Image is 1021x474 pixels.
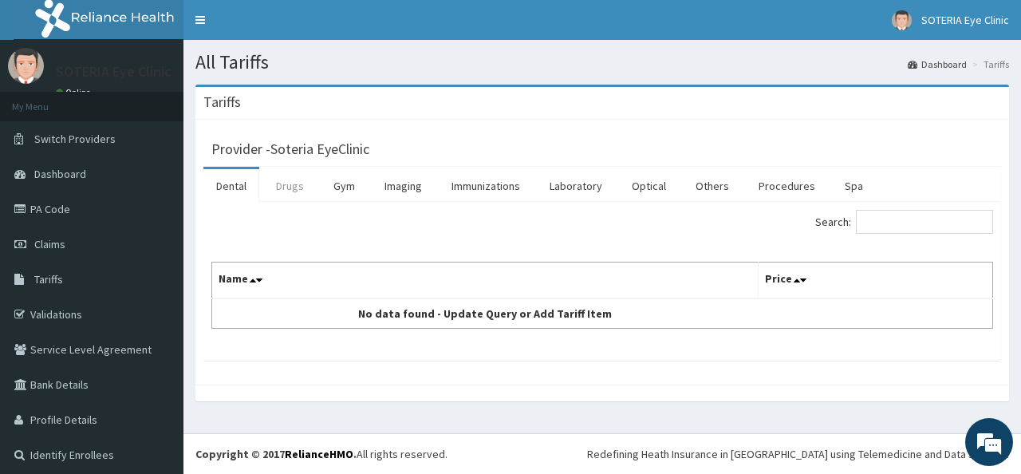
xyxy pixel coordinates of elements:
[815,210,993,234] label: Search:
[56,87,94,98] a: Online
[968,57,1009,71] li: Tariffs
[856,210,993,234] input: Search:
[683,169,742,203] a: Others
[587,446,1009,462] div: Redefining Heath Insurance in [GEOGRAPHIC_DATA] using Telemedicine and Data Science!
[212,263,759,299] th: Name
[211,142,369,156] h3: Provider - Soteria EyeClinic
[908,57,967,71] a: Dashboard
[619,169,679,203] a: Optical
[212,298,759,329] td: No data found - Update Query or Add Tariff Item
[8,48,44,84] img: User Image
[759,263,993,299] th: Price
[372,169,435,203] a: Imaging
[195,447,357,461] strong: Copyright © 2017 .
[183,433,1021,474] footer: All rights reserved.
[832,169,876,203] a: Spa
[746,169,828,203] a: Procedures
[263,169,317,203] a: Drugs
[537,169,615,203] a: Laboratory
[439,169,533,203] a: Immunizations
[921,13,1009,27] span: SOTERIA Eye Clinic
[34,237,65,251] span: Claims
[203,169,259,203] a: Dental
[56,65,171,79] p: SOTERIA Eye Clinic
[892,10,912,30] img: User Image
[203,95,241,109] h3: Tariffs
[34,272,63,286] span: Tariffs
[195,52,1009,73] h1: All Tariffs
[34,132,116,146] span: Switch Providers
[321,169,368,203] a: Gym
[285,447,353,461] a: RelianceHMO
[34,167,86,181] span: Dashboard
